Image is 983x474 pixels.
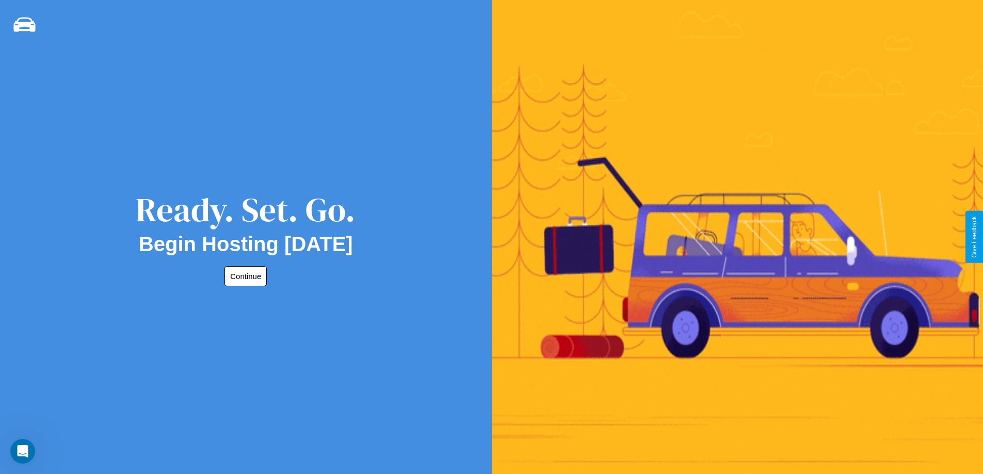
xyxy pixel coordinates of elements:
div: Give Feedback [971,216,978,258]
button: Continue [224,266,267,286]
h2: Begin Hosting [DATE] [139,233,353,256]
iframe: Intercom live chat [10,439,35,464]
div: Ready. Set. Go. [136,187,356,233]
